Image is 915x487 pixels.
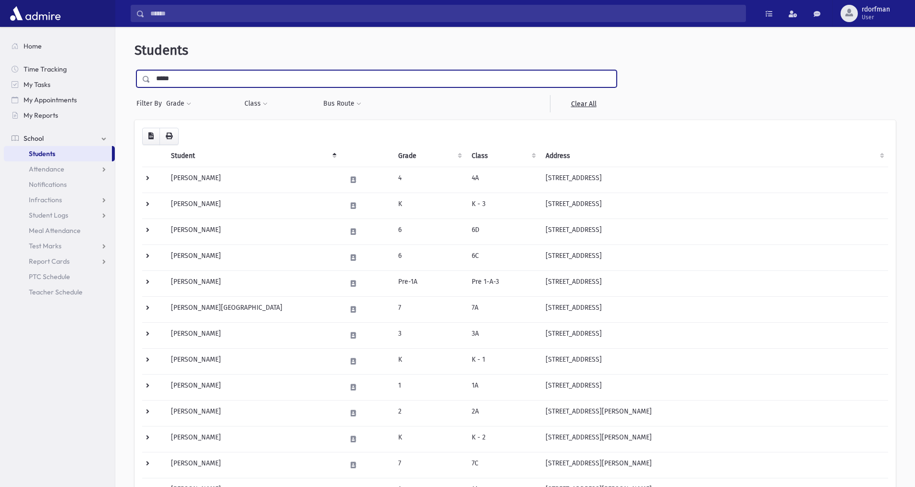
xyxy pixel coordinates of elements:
[540,400,888,426] td: [STREET_ADDRESS][PERSON_NAME]
[392,296,466,322] td: 7
[165,426,341,452] td: [PERSON_NAME]
[29,257,70,266] span: Report Cards
[4,108,115,123] a: My Reports
[466,167,540,193] td: 4A
[466,400,540,426] td: 2A
[466,322,540,348] td: 3A
[540,193,888,219] td: [STREET_ADDRESS]
[540,426,888,452] td: [STREET_ADDRESS][PERSON_NAME]
[466,374,540,400] td: 1A
[165,322,341,348] td: [PERSON_NAME]
[24,80,50,89] span: My Tasks
[4,269,115,284] a: PTC Schedule
[392,167,466,193] td: 4
[24,134,44,143] span: School
[4,177,115,192] a: Notifications
[540,322,888,348] td: [STREET_ADDRESS]
[29,242,61,250] span: Test Marks
[540,145,888,167] th: Address: activate to sort column ascending
[4,238,115,254] a: Test Marks
[4,131,115,146] a: School
[165,374,341,400] td: [PERSON_NAME]
[29,226,81,235] span: Meal Attendance
[392,270,466,296] td: Pre-1A
[29,272,70,281] span: PTC Schedule
[8,4,63,23] img: AdmirePro
[4,77,115,92] a: My Tasks
[165,348,341,374] td: [PERSON_NAME]
[166,95,192,112] button: Grade
[29,180,67,189] span: Notifications
[29,149,55,158] span: Students
[24,111,58,120] span: My Reports
[540,374,888,400] td: [STREET_ADDRESS]
[4,38,115,54] a: Home
[540,244,888,270] td: [STREET_ADDRESS]
[466,348,540,374] td: K - 1
[29,195,62,204] span: Infractions
[540,167,888,193] td: [STREET_ADDRESS]
[392,452,466,478] td: 7
[466,426,540,452] td: K - 2
[466,145,540,167] th: Class: activate to sort column ascending
[392,348,466,374] td: K
[550,95,617,112] a: Clear All
[29,165,64,173] span: Attendance
[145,5,745,22] input: Search
[244,95,268,112] button: Class
[392,426,466,452] td: K
[4,92,115,108] a: My Appointments
[540,452,888,478] td: [STREET_ADDRESS][PERSON_NAME]
[540,219,888,244] td: [STREET_ADDRESS]
[4,61,115,77] a: Time Tracking
[392,374,466,400] td: 1
[4,207,115,223] a: Student Logs
[862,6,890,13] span: rdorfman
[159,128,179,145] button: Print
[540,270,888,296] td: [STREET_ADDRESS]
[4,284,115,300] a: Teacher Schedule
[165,296,341,322] td: [PERSON_NAME][GEOGRAPHIC_DATA]
[4,192,115,207] a: Infractions
[466,219,540,244] td: 6D
[4,146,112,161] a: Students
[165,193,341,219] td: [PERSON_NAME]
[466,270,540,296] td: Pre 1-A-3
[323,95,362,112] button: Bus Route
[165,145,341,167] th: Student: activate to sort column descending
[392,193,466,219] td: K
[165,244,341,270] td: [PERSON_NAME]
[24,65,67,73] span: Time Tracking
[24,96,77,104] span: My Appointments
[4,254,115,269] a: Report Cards
[136,98,166,109] span: Filter By
[4,161,115,177] a: Attendance
[392,244,466,270] td: 6
[466,193,540,219] td: K - 3
[165,270,341,296] td: [PERSON_NAME]
[4,223,115,238] a: Meal Attendance
[392,322,466,348] td: 3
[540,296,888,322] td: [STREET_ADDRESS]
[24,42,42,50] span: Home
[165,219,341,244] td: [PERSON_NAME]
[540,348,888,374] td: [STREET_ADDRESS]
[392,400,466,426] td: 2
[29,288,83,296] span: Teacher Schedule
[165,167,341,193] td: [PERSON_NAME]
[392,145,466,167] th: Grade: activate to sort column ascending
[862,13,890,21] span: User
[466,244,540,270] td: 6C
[134,42,188,58] span: Students
[142,128,160,145] button: CSV
[29,211,68,219] span: Student Logs
[392,219,466,244] td: 6
[165,452,341,478] td: [PERSON_NAME]
[466,452,540,478] td: 7C
[165,400,341,426] td: [PERSON_NAME]
[466,296,540,322] td: 7A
